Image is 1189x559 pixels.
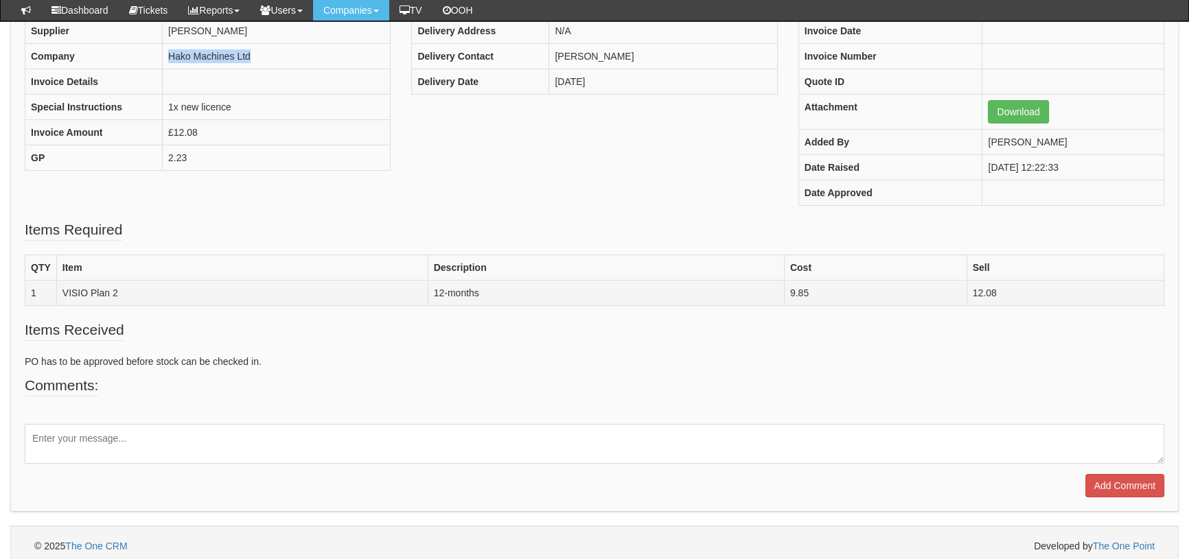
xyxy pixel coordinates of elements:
[163,94,391,119] td: 1x new licence
[784,254,967,280] th: Cost
[428,280,784,305] td: 12-months
[25,119,163,145] th: Invoice Amount
[56,254,428,280] th: Item
[549,18,777,43] td: N/A
[25,69,163,94] th: Invoice Details
[1085,474,1164,497] input: Add Comment
[798,18,982,43] th: Invoice Date
[25,43,163,69] th: Company
[25,254,57,280] th: QTY
[163,18,391,43] td: [PERSON_NAME]
[798,129,982,154] th: Added By
[25,145,163,170] th: GP
[412,69,549,94] th: Delivery Date
[967,254,1164,280] th: Sell
[25,280,57,305] td: 1
[25,94,163,119] th: Special Instructions
[56,280,428,305] td: VISIO Plan 2
[988,100,1048,123] a: Download
[982,129,1164,154] td: [PERSON_NAME]
[798,43,982,69] th: Invoice Number
[25,18,163,43] th: Supplier
[798,69,982,94] th: Quote ID
[25,375,98,396] legend: Comments:
[25,320,124,341] legend: Items Received
[549,43,777,69] td: [PERSON_NAME]
[1093,540,1155,551] a: The One Point
[1034,539,1155,553] span: Developed by
[163,43,391,69] td: Hako Machines Ltd
[798,180,982,205] th: Date Approved
[967,280,1164,305] td: 12.08
[798,154,982,180] th: Date Raised
[412,43,549,69] th: Delivery Contact
[982,154,1164,180] td: [DATE] 12:22:33
[163,119,391,145] td: £12.08
[428,254,784,280] th: Description
[412,18,549,43] th: Delivery Address
[163,145,391,170] td: 2.23
[34,540,128,551] span: © 2025
[25,219,122,241] legend: Items Required
[784,280,967,305] td: 9.85
[25,355,1164,368] p: PO has to be approved before stock can be checked in.
[798,94,982,129] th: Attachment
[65,540,127,551] a: The One CRM
[549,69,777,94] td: [DATE]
